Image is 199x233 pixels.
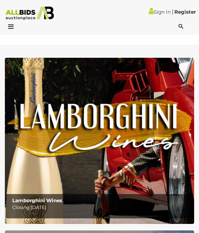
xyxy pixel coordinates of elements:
p: Closing [DATE] [12,203,190,212]
img: Lamborghini Wines [5,58,194,224]
a: Register [174,9,196,15]
a: Lamborghini Wines Lamborghini Wines Closing [DATE] [5,58,194,224]
span: | [172,8,173,15]
b: Lamborghini Wines [12,197,62,203]
img: Allbids.com.au [3,6,57,20]
a: Sign In [149,9,171,15]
